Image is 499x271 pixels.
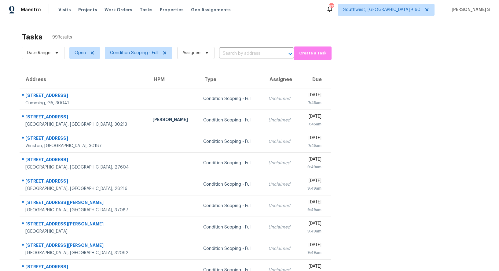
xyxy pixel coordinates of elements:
[304,263,321,271] div: [DATE]
[203,96,259,102] div: Condition Scoping - Full
[304,250,321,256] div: 9:49am
[304,113,321,121] div: [DATE]
[304,242,321,250] div: [DATE]
[304,164,321,170] div: 9:49am
[198,71,263,88] th: Type
[304,185,321,191] div: 9:49am
[203,139,259,145] div: Condition Scoping - Full
[299,71,331,88] th: Due
[25,242,143,250] div: [STREET_ADDRESS][PERSON_NAME]
[294,46,332,60] button: Create a Task
[329,4,333,10] div: 577
[191,7,231,13] span: Geo Assignments
[25,250,143,256] div: [GEOGRAPHIC_DATA], [GEOGRAPHIC_DATA], 32092
[75,50,86,56] span: Open
[52,34,72,40] span: 99 Results
[182,50,200,56] span: Assignee
[25,157,143,164] div: [STREET_ADDRESS]
[21,7,41,13] span: Maestro
[148,71,198,88] th: HPM
[304,221,321,228] div: [DATE]
[203,160,259,166] div: Condition Scoping - Full
[25,228,143,235] div: [GEOGRAPHIC_DATA]
[304,135,321,143] div: [DATE]
[268,160,294,166] div: Unclaimed
[160,7,184,13] span: Properties
[22,34,42,40] h2: Tasks
[25,100,143,106] div: Cumming, GA, 30041
[449,7,490,13] span: [PERSON_NAME] S
[304,156,321,164] div: [DATE]
[203,203,259,209] div: Condition Scoping - Full
[25,135,143,143] div: [STREET_ADDRESS]
[343,7,420,13] span: Southwest, [GEOGRAPHIC_DATA] + 60
[268,139,294,145] div: Unclaimed
[286,50,295,58] button: Open
[304,199,321,207] div: [DATE]
[203,117,259,123] div: Condition Scoping - Full
[25,121,143,128] div: [GEOGRAPHIC_DATA], [GEOGRAPHIC_DATA], 30213
[268,181,294,187] div: Unclaimed
[268,203,294,209] div: Unclaimed
[203,246,259,252] div: Condition Scoping - Full
[304,207,321,213] div: 9:49am
[304,228,321,234] div: 9:49am
[25,164,143,170] div: [GEOGRAPHIC_DATA], [GEOGRAPHIC_DATA], 27604
[268,117,294,123] div: Unclaimed
[25,207,143,213] div: [GEOGRAPHIC_DATA], [GEOGRAPHIC_DATA], 37087
[58,7,71,13] span: Visits
[25,143,143,149] div: Winston, [GEOGRAPHIC_DATA], 30187
[25,221,143,228] div: [STREET_ADDRESS][PERSON_NAME]
[140,8,152,12] span: Tasks
[304,100,321,106] div: 7:45am
[25,178,143,186] div: [STREET_ADDRESS]
[25,114,143,121] div: [STREET_ADDRESS]
[25,199,143,207] div: [STREET_ADDRESS][PERSON_NAME]
[219,49,277,58] input: Search by address
[78,7,97,13] span: Projects
[304,121,321,127] div: 7:45am
[263,71,299,88] th: Assignee
[110,50,158,56] span: Condition Scoping - Full
[268,246,294,252] div: Unclaimed
[20,71,148,88] th: Address
[203,224,259,230] div: Condition Scoping - Full
[25,92,143,100] div: [STREET_ADDRESS]
[25,186,143,192] div: [GEOGRAPHIC_DATA], [GEOGRAPHIC_DATA], 28216
[105,7,132,13] span: Work Orders
[304,143,321,149] div: 7:45am
[304,92,321,100] div: [DATE]
[203,181,259,187] div: Condition Scoping - Full
[268,96,294,102] div: Unclaimed
[297,50,328,57] span: Create a Task
[152,117,193,124] div: [PERSON_NAME]
[268,224,294,230] div: Unclaimed
[304,178,321,185] div: [DATE]
[27,50,50,56] span: Date Range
